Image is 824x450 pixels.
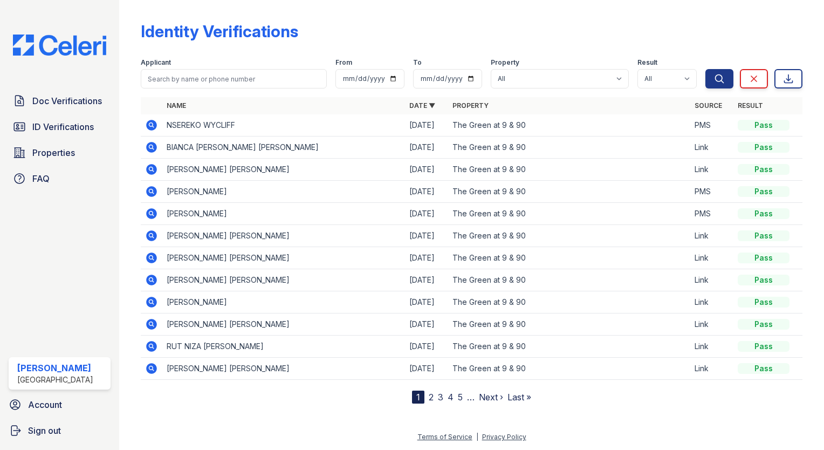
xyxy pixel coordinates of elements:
[448,225,690,247] td: The Green at 9 & 90
[162,159,404,181] td: [PERSON_NAME] [PERSON_NAME]
[162,181,404,203] td: [PERSON_NAME]
[32,94,102,107] span: Doc Verifications
[738,186,789,197] div: Pass
[9,142,111,163] a: Properties
[738,164,789,175] div: Pass
[335,58,352,67] label: From
[738,253,789,263] div: Pass
[405,291,448,313] td: [DATE]
[409,101,435,110] a: Date ▼
[738,297,789,308] div: Pass
[491,58,519,67] label: Property
[162,203,404,225] td: [PERSON_NAME]
[405,181,448,203] td: [DATE]
[458,392,463,403] a: 5
[4,35,115,56] img: CE_Logo_Blue-a8612792a0a2168367f1c8372b55b34899dd931a85d93a1a3d3e32e68fde9ad4.png
[162,114,404,137] td: NSEREKO WYCLIFF
[448,392,454,403] a: 4
[32,146,75,159] span: Properties
[162,358,404,380] td: [PERSON_NAME] [PERSON_NAME]
[167,101,186,110] a: Name
[690,114,733,137] td: PMS
[448,247,690,269] td: The Green at 9 & 90
[479,392,503,403] a: Next ›
[141,22,298,41] div: Identity Verifications
[690,358,733,380] td: Link
[162,336,404,358] td: RUT NIZA [PERSON_NAME]
[695,101,722,110] a: Source
[738,120,789,131] div: Pass
[438,392,443,403] a: 3
[405,114,448,137] td: [DATE]
[162,137,404,159] td: BIANCA [PERSON_NAME] [PERSON_NAME]
[448,291,690,313] td: The Green at 9 & 90
[162,291,404,313] td: [PERSON_NAME]
[28,424,61,437] span: Sign out
[412,391,424,404] div: 1
[448,181,690,203] td: The Green at 9 & 90
[738,341,789,352] div: Pass
[9,90,111,112] a: Doc Verifications
[405,269,448,291] td: [DATE]
[413,58,422,67] label: To
[405,336,448,358] td: [DATE]
[4,394,115,415] a: Account
[162,269,404,291] td: [PERSON_NAME] [PERSON_NAME]
[738,142,789,153] div: Pass
[417,433,472,441] a: Terms of Service
[28,398,62,411] span: Account
[690,336,733,358] td: Link
[476,433,478,441] div: |
[405,358,448,380] td: [DATE]
[452,101,489,110] a: Property
[690,181,733,203] td: PMS
[738,319,789,330] div: Pass
[17,362,93,374] div: [PERSON_NAME]
[738,208,789,219] div: Pass
[405,159,448,181] td: [DATE]
[690,313,733,336] td: Link
[429,392,434,403] a: 2
[690,247,733,269] td: Link
[467,391,475,404] span: …
[690,269,733,291] td: Link
[448,269,690,291] td: The Green at 9 & 90
[9,168,111,189] a: FAQ
[141,69,327,88] input: Search by name or phone number
[690,159,733,181] td: Link
[448,159,690,181] td: The Green at 9 & 90
[448,313,690,336] td: The Green at 9 & 90
[448,358,690,380] td: The Green at 9 & 90
[162,225,404,247] td: [PERSON_NAME] [PERSON_NAME]
[690,291,733,313] td: Link
[405,313,448,336] td: [DATE]
[32,172,50,185] span: FAQ
[738,101,763,110] a: Result
[405,247,448,269] td: [DATE]
[482,433,526,441] a: Privacy Policy
[17,374,93,385] div: [GEOGRAPHIC_DATA]
[448,114,690,137] td: The Green at 9 & 90
[738,275,789,285] div: Pass
[405,225,448,247] td: [DATE]
[141,58,171,67] label: Applicant
[448,336,690,358] td: The Green at 9 & 90
[162,313,404,336] td: [PERSON_NAME] [PERSON_NAME]
[405,137,448,159] td: [DATE]
[690,225,733,247] td: Link
[405,203,448,225] td: [DATE]
[162,247,404,269] td: [PERSON_NAME] [PERSON_NAME]
[448,137,690,159] td: The Green at 9 & 90
[507,392,531,403] a: Last »
[690,137,733,159] td: Link
[9,116,111,138] a: ID Verifications
[32,120,94,133] span: ID Verifications
[690,203,733,225] td: PMS
[738,230,789,241] div: Pass
[4,420,115,441] a: Sign out
[738,363,789,374] div: Pass
[448,203,690,225] td: The Green at 9 & 90
[637,58,657,67] label: Result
